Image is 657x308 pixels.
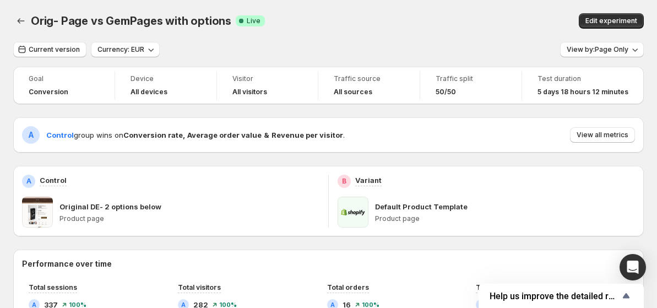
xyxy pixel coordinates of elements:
span: Live [247,17,260,25]
span: group wins on . [46,131,345,139]
img: Default Product Template [338,197,368,228]
strong: Average order value [187,131,262,139]
strong: Conversion rate [123,131,183,139]
button: Edit experiment [579,13,644,29]
span: Help us improve the detailed report for A/B campaigns [490,291,620,301]
h2: A [29,129,34,141]
a: DeviceAll devices [131,73,201,98]
button: Current version [13,42,86,57]
span: 50/50 [436,88,456,96]
button: Show survey - Help us improve the detailed report for A/B campaigns [490,289,633,302]
button: View all metrics [570,127,635,143]
p: Product page [59,214,319,223]
h4: All visitors [232,88,267,96]
p: Control [40,175,67,186]
span: 5 days 18 hours 12 minutes [537,88,628,96]
div: Open Intercom Messenger [620,254,646,280]
span: Visitor [232,74,303,83]
span: Goal [29,74,99,83]
button: View by:Page Only [560,42,644,57]
h2: B [342,177,346,186]
a: Traffic sourceAll sources [334,73,404,98]
span: 100 % [362,301,379,308]
span: Orig- Page vs GemPages with options [31,14,231,28]
img: Original DE- 2 options below [22,197,53,228]
button: Back [13,13,29,29]
span: Current version [29,45,80,54]
span: Test duration [537,74,628,83]
h2: A [26,177,31,186]
h2: Performance over time [22,258,635,269]
span: View all metrics [577,131,628,139]
h2: A [181,301,186,308]
p: Variant [355,175,382,186]
span: Total sessions [29,283,77,291]
span: Traffic split [436,74,506,83]
a: Traffic split50/50 [436,73,506,98]
span: Total orders [327,283,369,291]
span: 100 % [219,301,237,308]
h2: A [330,301,335,308]
p: Product page [375,214,635,223]
span: Edit experiment [585,17,637,25]
strong: , [183,131,185,139]
a: GoalConversion [29,73,99,98]
strong: Revenue per visitor [272,131,343,139]
span: 100 % [69,301,86,308]
span: Traffic source [334,74,404,83]
strong: & [264,131,269,139]
h4: All devices [131,88,167,96]
span: Control [46,131,74,139]
span: Currency: EUR [97,45,144,54]
span: Total visitors [178,283,221,291]
h4: All sources [334,88,372,96]
span: Conversion [29,88,68,96]
a: Test duration5 days 18 hours 12 minutes [537,73,628,98]
p: Default Product Template [375,201,468,212]
p: Original DE- 2 options below [59,201,161,212]
h2: A [32,301,36,308]
span: Device [131,74,201,83]
span: Total revenue [476,283,523,291]
span: View by: Page Only [567,45,628,54]
button: Currency: EUR [91,42,160,57]
a: VisitorAll visitors [232,73,303,98]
